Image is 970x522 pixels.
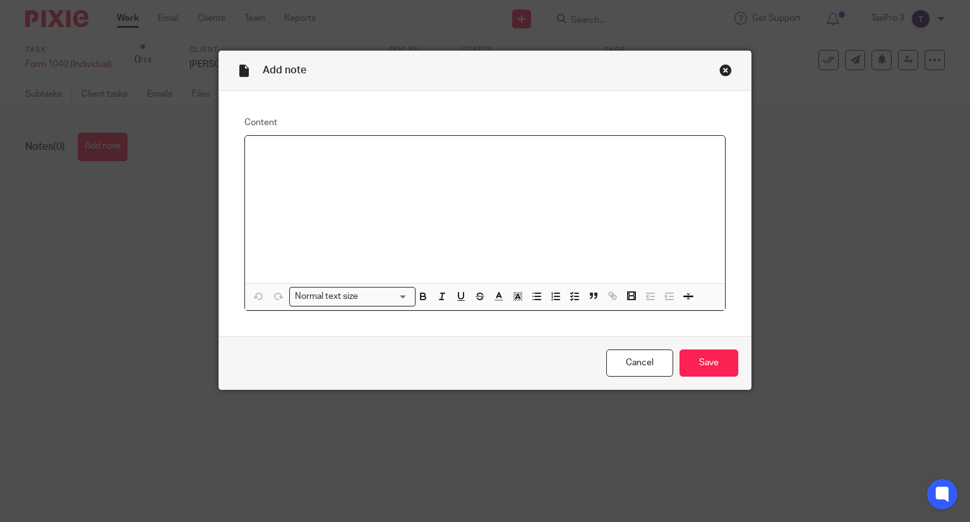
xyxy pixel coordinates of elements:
[289,287,416,307] div: Search for option
[680,349,738,377] input: Save
[606,349,673,377] a: Cancel
[362,290,408,303] input: Search for option
[244,116,726,129] label: Content
[292,290,361,303] span: Normal text size
[263,65,306,75] span: Add note
[719,64,732,76] div: Close this dialog window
